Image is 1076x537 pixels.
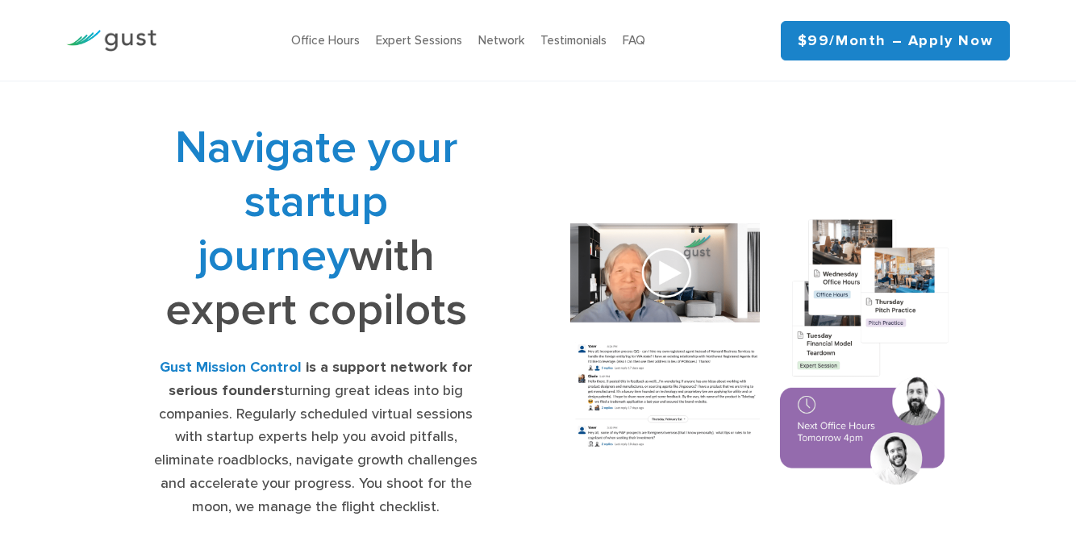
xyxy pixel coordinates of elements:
strong: Gust Mission Control [160,359,302,376]
span: Navigate your startup journey [175,121,457,283]
a: $99/month – Apply Now [781,21,1011,60]
a: Expert Sessions [376,33,462,48]
strong: is a support network for serious founders [169,359,473,399]
img: Composition of calendar events, a video call presentation, and chat rooms [550,204,970,504]
a: Office Hours [291,33,360,48]
img: Gust Logo [66,30,156,52]
a: Testimonials [540,33,607,48]
a: Network [478,33,524,48]
div: turning great ideas into big companies. Regularly scheduled virtual sessions with startup experts... [148,356,484,519]
a: FAQ [623,33,645,48]
h1: with expert copilots [148,121,484,337]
